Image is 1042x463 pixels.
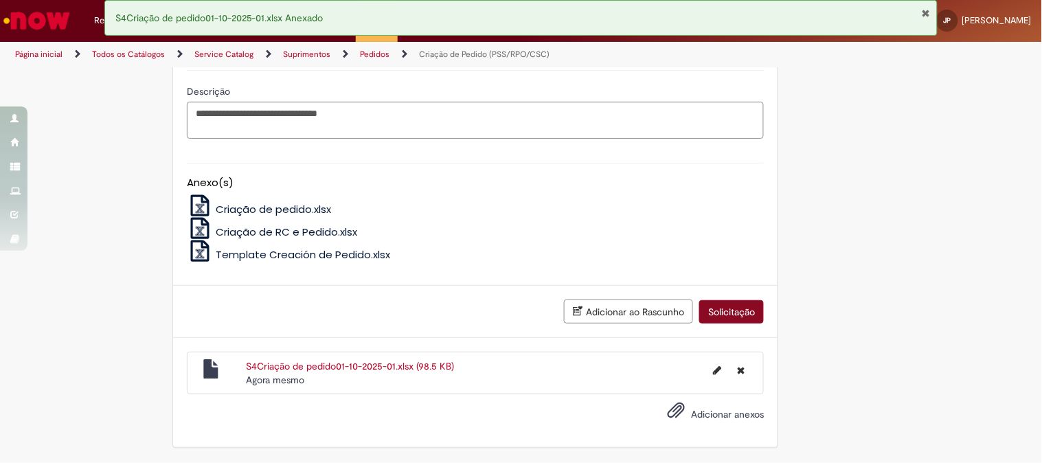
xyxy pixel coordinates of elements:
[187,247,390,262] a: Template Creación de Pedido.xlsx
[246,374,304,386] time: 01/10/2025 14:19:45
[216,202,331,216] span: Criação de pedido.xlsx
[187,202,331,216] a: Criação de pedido.xlsx
[944,16,951,25] span: JP
[283,49,330,60] a: Suprimentos
[705,359,729,381] button: Editar nome de arquivo S4Criação de pedido01-10-2025-01.xlsx
[360,49,389,60] a: Pedidos
[246,374,304,386] span: Agora mesmo
[962,14,1032,26] span: [PERSON_NAME]
[187,102,764,139] textarea: Descrição
[115,12,324,24] span: S4Criação de pedido01-10-2025-01.xlsx Anexado
[699,300,764,324] button: Solicitação
[216,247,390,262] span: Template Creación de Pedido.xlsx
[92,49,165,60] a: Todos os Catálogos
[1,7,72,34] img: ServiceNow
[921,8,930,19] button: Fechar Notificação
[691,409,764,421] span: Adicionar anexos
[187,85,233,98] span: Descrição
[246,360,454,372] a: S4Criação de pedido01-10-2025-01.xlsx (98.5 KB)
[664,398,688,429] button: Adicionar anexos
[216,225,357,239] span: Criação de RC e Pedido.xlsx
[194,49,253,60] a: Service Catalog
[729,359,753,381] button: Excluir S4Criação de pedido01-10-2025-01.xlsx
[15,49,63,60] a: Página inicial
[419,49,550,60] a: Criação de Pedido (PSS/RPO/CSC)
[10,42,684,67] ul: Trilhas de página
[187,225,357,239] a: Criação de RC e Pedido.xlsx
[564,300,693,324] button: Adicionar ao Rascunho
[94,14,142,27] span: Requisições
[187,177,764,189] h5: Anexo(s)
